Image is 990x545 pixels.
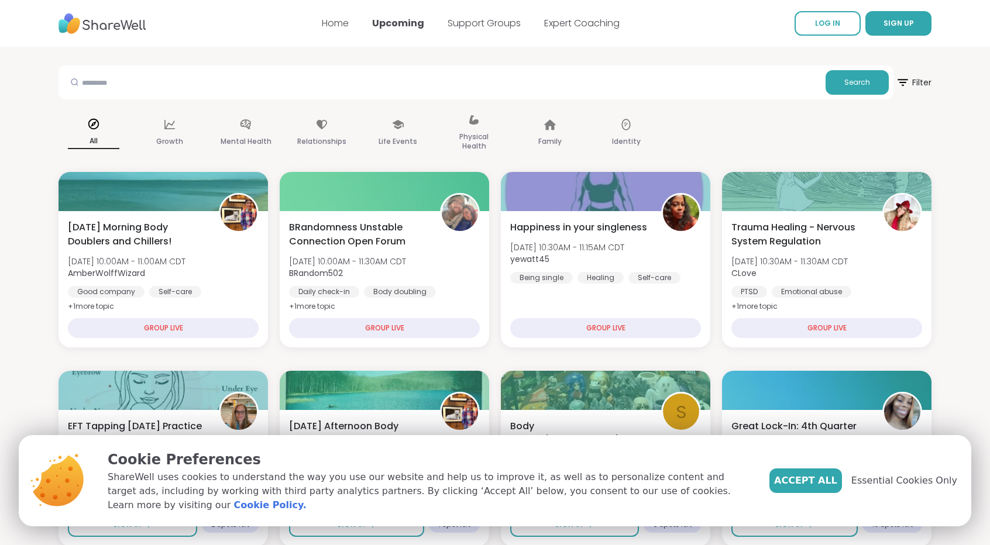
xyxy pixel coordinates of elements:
[221,195,257,231] img: AmberWolffWizard
[297,134,346,149] p: Relationships
[844,77,870,88] span: Search
[221,134,271,149] p: Mental Health
[68,419,202,433] span: EFT Tapping [DATE] Practice
[149,286,201,298] div: Self-care
[774,474,837,488] span: Accept All
[108,470,751,512] p: ShareWell uses cookies to understand the way you use our website and help us to improve it, as we...
[442,394,478,430] img: AmberWolffWizard
[884,18,914,28] span: SIGN UP
[59,8,146,40] img: ShareWell Nav Logo
[289,256,406,267] span: [DATE] 10:00AM - 11:30AM CDT
[156,134,183,149] p: Growth
[68,134,119,149] p: All
[289,419,427,447] span: [DATE] Afternoon Body Doublers and Chillers!
[68,256,185,267] span: [DATE] 10:00AM - 11:00AM CDT
[289,286,359,298] div: Daily check-in
[865,11,931,36] button: SIGN UP
[289,318,480,338] div: GROUP LIVE
[884,195,920,231] img: CLove
[442,195,478,231] img: BRandom502
[731,220,869,249] span: Trauma Healing - Nervous System Regulation
[731,419,869,447] span: Great Lock-In: 4th Quarter Accountability Partner
[510,419,648,447] span: Body Double/Conversation/Chill
[289,267,343,279] b: BRandom502
[68,286,145,298] div: Good company
[731,267,757,279] b: CLove
[510,253,549,265] b: yewatt45
[676,398,687,426] span: S
[769,468,842,493] button: Accept All
[663,195,699,231] img: yewatt45
[68,267,145,279] b: AmberWolffWizard
[815,18,840,28] span: LOG IN
[795,11,861,36] a: LOG IN
[731,318,922,338] div: GROUP LIVE
[896,65,931,99] button: Filter
[221,394,257,430] img: Jill_B_Gratitude
[772,286,851,298] div: Emotional abuse
[510,220,647,234] span: Happiness in your singleness
[577,272,624,284] div: Healing
[364,286,436,298] div: Body doubling
[68,318,259,338] div: GROUP LIVE
[379,134,417,149] p: Life Events
[826,70,889,95] button: Search
[538,134,562,149] p: Family
[628,272,680,284] div: Self-care
[731,286,767,298] div: PTSD
[448,16,521,30] a: Support Groups
[322,16,349,30] a: Home
[289,220,427,249] span: BRandomness Unstable Connection Open Forum
[731,256,848,267] span: [DATE] 10:30AM - 11:30AM CDT
[612,134,641,149] p: Identity
[510,242,624,253] span: [DATE] 10:30AM - 11:15AM CDT
[510,272,573,284] div: Being single
[884,394,920,430] img: seasonzofapril
[233,498,306,512] a: Cookie Policy.
[510,318,701,338] div: GROUP LIVE
[68,220,206,249] span: [DATE] Morning Body Doublers and Chillers!
[544,16,620,30] a: Expert Coaching
[108,449,751,470] p: Cookie Preferences
[448,130,500,153] p: Physical Health
[851,474,957,488] span: Essential Cookies Only
[372,16,424,30] a: Upcoming
[896,68,931,96] span: Filter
